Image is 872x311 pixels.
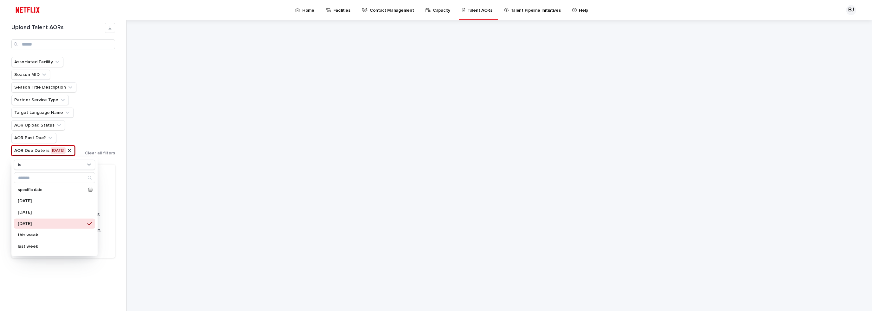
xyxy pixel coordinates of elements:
[11,146,75,156] button: AOR Due Date
[18,210,85,215] p: [DATE]
[846,5,856,15] div: BJ
[11,39,115,49] input: Search
[18,199,85,203] p: [DATE]
[11,57,63,67] button: Associated Facility
[14,185,95,195] div: specific date
[18,188,86,192] p: specific date
[80,151,115,155] button: Clear all filters
[11,95,69,105] button: Partner Service Type
[11,120,65,130] button: AOR Upload Status
[11,82,76,92] button: Season Title Description
[11,70,50,80] button: Season MID
[13,4,43,16] img: ifQbXi3ZQGMSEF7WDB7W
[18,162,21,167] p: is
[14,173,95,183] input: Search
[11,24,105,31] h1: Upload Talent AORs
[85,151,115,155] span: Clear all filters
[11,108,74,118] button: Target Language Name
[18,233,85,237] p: this week
[18,221,85,226] p: [DATE]
[11,133,56,143] button: AOR Past Due?
[18,244,85,249] p: last week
